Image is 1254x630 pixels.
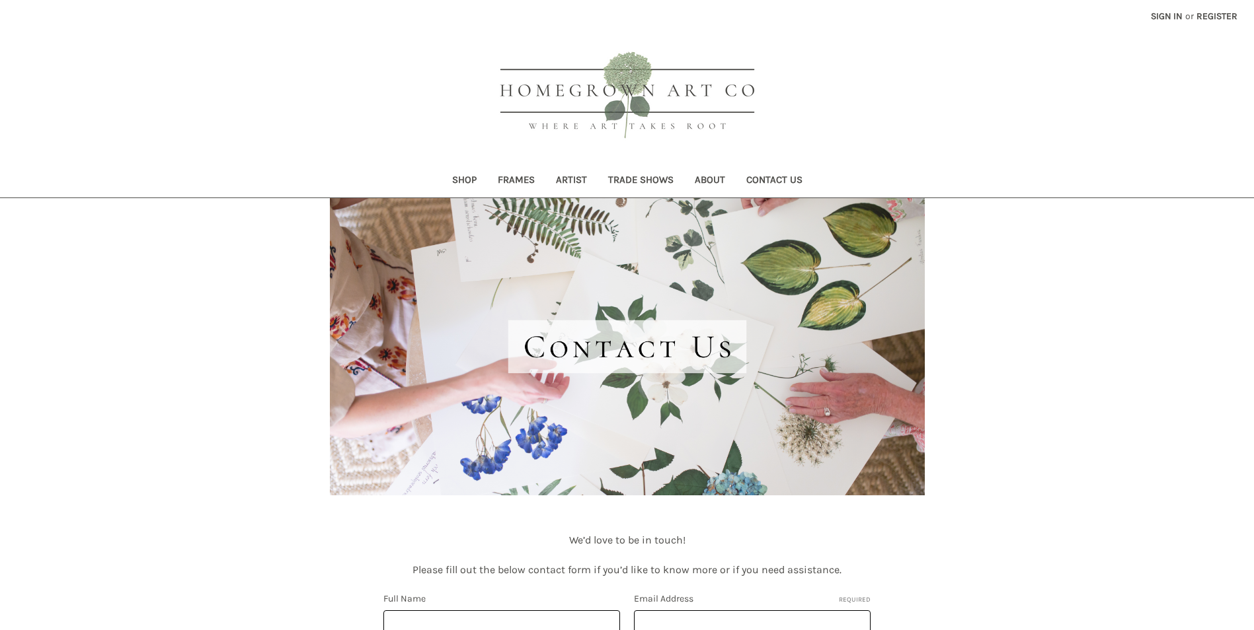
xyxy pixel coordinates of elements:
a: About [684,165,736,197]
font: Please fill out the below contact form if you’d like to know more or if you need assistance. [412,563,842,576]
a: Artist [545,165,598,197]
span: or [1184,9,1195,23]
img: HOMEGROWN ART CO [479,37,776,156]
small: Required [839,595,871,605]
a: Trade Shows [598,165,684,197]
label: Full Name [383,592,620,606]
a: Frames [487,165,545,197]
font: We’d love to be in touch! [569,534,686,546]
a: Shop [442,165,487,197]
label: Email Address [634,592,871,606]
a: Contact Us [736,165,813,197]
